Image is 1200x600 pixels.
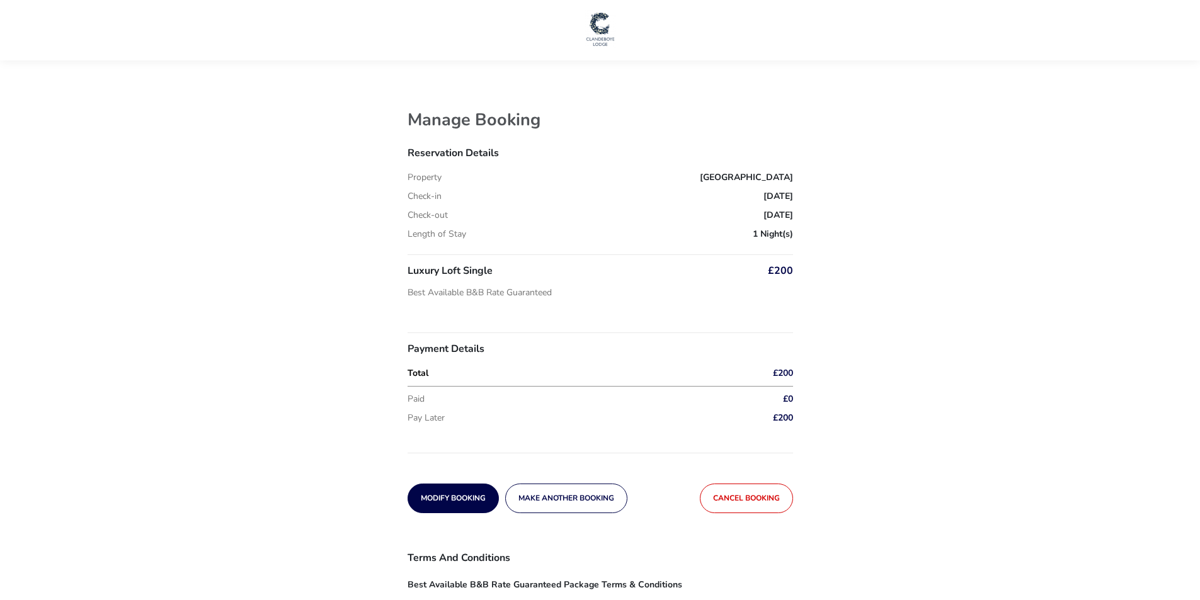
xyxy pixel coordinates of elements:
span: £200 [768,266,793,276]
h3: Terms and Conditions [408,551,793,569]
p: Pay Later [408,414,716,422]
span: £200 [773,369,793,378]
span: £200 [773,414,793,422]
span: [GEOGRAPHIC_DATA] [700,173,793,182]
img: Main Website [585,10,616,48]
h4: Best Available B&B Rate Guaranteed Package Terms & Conditions [408,569,793,594]
button: Modify Booking [408,484,499,513]
span: [DATE] [763,211,793,220]
span: £0 [783,395,793,404]
h3: Payment Details [408,344,793,364]
p: Best Available B&B Rate Guaranteed [408,288,552,297]
p: Total [408,369,716,378]
span: Cancel booking [713,494,780,502]
p: Property [408,173,442,182]
button: Make another booking [505,484,627,513]
h3: Reservation Details [408,148,793,168]
button: Cancel booking [700,484,793,513]
h1: Manage Booking [408,108,540,132]
span: Make another booking [518,494,614,502]
span: 1 Night(s) [753,230,793,239]
span: [DATE] [763,192,793,201]
p: Length of Stay [408,230,466,239]
span: Modify Booking [421,494,486,502]
h3: Luxury Loft Single [408,266,552,286]
p: Check-in [408,192,442,201]
p: Paid [408,395,716,404]
p: Check-out [408,211,448,220]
